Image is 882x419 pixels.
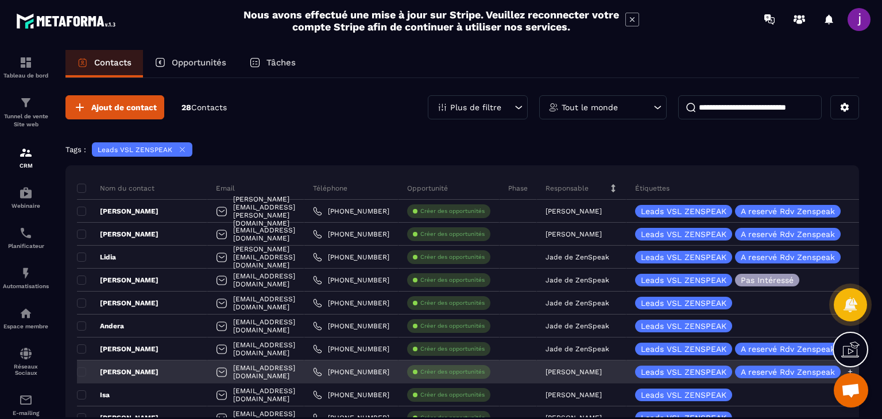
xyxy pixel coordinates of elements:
p: Tunnel de vente Site web [3,112,49,129]
h2: Nous avons effectué une mise à jour sur Stripe. Veuillez reconnecter votre compte Stripe afin de ... [243,9,620,33]
a: automationsautomationsAutomatisations [3,258,49,298]
a: [PHONE_NUMBER] [313,276,389,285]
p: [PERSON_NAME] [77,230,158,239]
a: [PHONE_NUMBER] [313,390,389,399]
a: formationformationTableau de bord [3,47,49,87]
p: Créer des opportunités [420,391,485,399]
p: Leads VSL ZENSPEAK [641,391,726,399]
p: Pas Intéressé [741,276,794,284]
p: [PERSON_NAME] [77,276,158,285]
img: automations [19,266,33,280]
p: Créer des opportunités [420,230,485,238]
a: [PHONE_NUMBER] [313,344,389,354]
span: Contacts [191,103,227,112]
p: 28 [181,102,227,113]
img: email [19,393,33,407]
p: Créer des opportunités [420,253,485,261]
p: CRM [3,162,49,169]
p: Isa [77,390,110,399]
p: [PERSON_NAME] [77,207,158,216]
p: Nom du contact [77,184,154,193]
img: formation [19,96,33,110]
p: Opportunité [407,184,448,193]
p: [PERSON_NAME] [77,298,158,308]
p: [PERSON_NAME] [546,207,602,215]
a: [PHONE_NUMBER] [313,253,389,262]
p: Créer des opportunités [420,276,485,284]
p: Contacts [94,57,131,68]
p: Jade de ZenSpeak [546,276,609,284]
a: [PHONE_NUMBER] [313,230,389,239]
p: Jade de ZenSpeak [546,299,609,307]
p: Créer des opportunités [420,322,485,330]
p: [PERSON_NAME] [77,367,158,377]
a: [PHONE_NUMBER] [313,367,389,377]
a: formationformationCRM [3,137,49,177]
p: Jade de ZenSpeak [546,253,609,261]
p: Webinaire [3,203,49,209]
p: Tout le monde [562,103,618,111]
p: [PERSON_NAME] [546,230,602,238]
p: Plus de filtre [450,103,501,111]
p: Automatisations [3,283,49,289]
p: Leads VSL ZENSPEAK [641,368,726,376]
p: Email [216,184,235,193]
p: E-mailing [3,410,49,416]
p: [PERSON_NAME] [546,391,602,399]
p: Leads VSL ZENSPEAK [641,276,726,284]
p: Leads VSL ZENSPEAK [641,299,726,307]
p: Phase [508,184,528,193]
p: Leads VSL ZENSPEAK [641,230,726,238]
button: Ajout de contact [65,95,164,119]
a: [PHONE_NUMBER] [313,207,389,216]
img: social-network [19,347,33,360]
a: Opportunités [143,50,238,77]
p: Lidia [77,253,116,262]
p: [PERSON_NAME] [546,368,602,376]
p: Leads VSL ZENSPEAK [98,146,172,154]
p: Planificateur [3,243,49,249]
a: [PHONE_NUMBER] [313,321,389,331]
a: formationformationTunnel de vente Site web [3,87,49,137]
a: automationsautomationsWebinaire [3,177,49,218]
p: Jade de ZenSpeak [546,345,609,353]
p: Responsable [546,184,589,193]
img: automations [19,186,33,200]
a: [PHONE_NUMBER] [313,298,389,308]
a: Tâches [238,50,307,77]
p: A reservé Rdv Zenspeak [741,253,835,261]
p: A reservé Rdv Zenspeak [741,207,835,215]
p: Andera [77,321,124,331]
p: Étiquettes [635,184,670,193]
img: formation [19,56,33,69]
span: Ajout de contact [91,102,157,113]
p: A reservé Rdv Zenspeak [741,368,835,376]
p: Créer des opportunités [420,345,485,353]
p: Créer des opportunités [420,368,485,376]
p: Créer des opportunités [420,299,485,307]
a: automationsautomationsEspace membre [3,298,49,338]
p: Leads VSL ZENSPEAK [641,322,726,330]
p: Tâches [266,57,296,68]
p: Créer des opportunités [420,207,485,215]
p: [PERSON_NAME] [77,344,158,354]
a: schedulerschedulerPlanificateur [3,218,49,258]
p: Réseaux Sociaux [3,363,49,376]
p: Leads VSL ZENSPEAK [641,345,726,353]
img: automations [19,307,33,320]
p: A reservé Rdv Zenspeak [741,345,835,353]
p: Opportunités [172,57,226,68]
p: Téléphone [313,184,347,193]
p: A reservé Rdv Zenspeak [741,230,835,238]
p: Jade de ZenSpeak [546,322,609,330]
img: logo [16,10,119,32]
p: Espace membre [3,323,49,329]
div: Ouvrir le chat [834,373,868,408]
p: Tags : [65,145,86,154]
p: Leads VSL ZENSPEAK [641,253,726,261]
a: social-networksocial-networkRéseaux Sociaux [3,338,49,385]
p: Leads VSL ZENSPEAK [641,207,726,215]
img: formation [19,146,33,160]
img: scheduler [19,226,33,240]
p: Tableau de bord [3,72,49,79]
